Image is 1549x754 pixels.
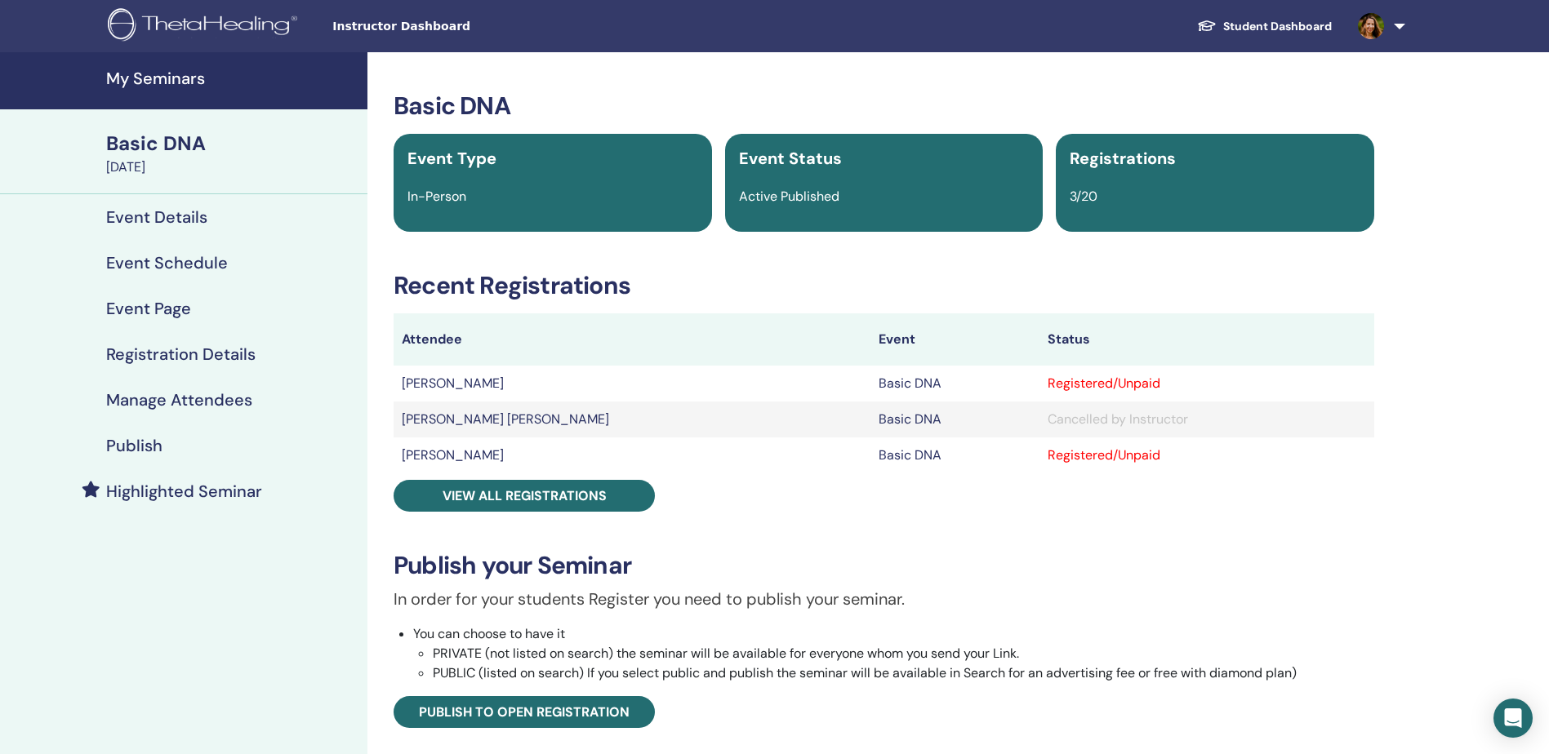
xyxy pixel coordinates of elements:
td: [PERSON_NAME] [394,366,870,401]
span: In-Person [407,188,466,205]
span: Event Type [407,148,496,169]
li: You can choose to have it [413,624,1374,683]
div: Registered/Unpaid [1048,374,1365,393]
h4: My Seminars [106,69,358,88]
h4: Event Schedule [106,253,228,273]
div: Cancelled by Instructor [1048,410,1365,429]
a: Student Dashboard [1184,11,1345,42]
td: [PERSON_NAME] [PERSON_NAME] [394,401,870,437]
h4: Publish [106,436,162,455]
p: In order for your students Register you need to publish your seminar. [394,587,1374,611]
td: Basic DNA [870,437,1039,473]
span: Event Status [739,148,842,169]
span: Publish to open registration [419,703,630,721]
div: [DATE] [106,157,358,177]
img: default.jpg [1358,13,1384,39]
div: Open Intercom Messenger [1493,699,1533,738]
div: Basic DNA [106,130,358,157]
div: Registered/Unpaid [1048,446,1365,465]
h4: Manage Attendees [106,390,252,410]
th: Status [1039,313,1373,366]
h3: Recent Registrations [394,271,1374,300]
li: PRIVATE (not listed on search) the seminar will be available for everyone whom you send your Link. [433,644,1374,663]
span: View all registrations [443,487,607,504]
img: graduation-cap-white.svg [1197,19,1217,33]
span: Registrations [1070,148,1176,169]
li: PUBLIC (listed on search) If you select public and publish the seminar will be available in Searc... [433,663,1374,683]
td: Basic DNA [870,401,1039,437]
h4: Event Details [106,207,207,227]
h4: Event Page [106,299,191,318]
a: Basic DNA[DATE] [96,130,367,177]
a: View all registrations [394,480,655,512]
th: Attendee [394,313,870,366]
span: 3/20 [1070,188,1097,205]
h4: Registration Details [106,344,256,364]
a: Publish to open registration [394,696,655,728]
td: Basic DNA [870,366,1039,401]
h3: Basic DNA [394,91,1374,121]
h3: Publish your Seminar [394,551,1374,580]
span: Active Published [739,188,839,205]
td: [PERSON_NAME] [394,437,870,473]
span: Instructor Dashboard [332,18,577,35]
img: logo.png [108,8,303,45]
th: Event [870,313,1039,366]
h4: Highlighted Seminar [106,481,262,501]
